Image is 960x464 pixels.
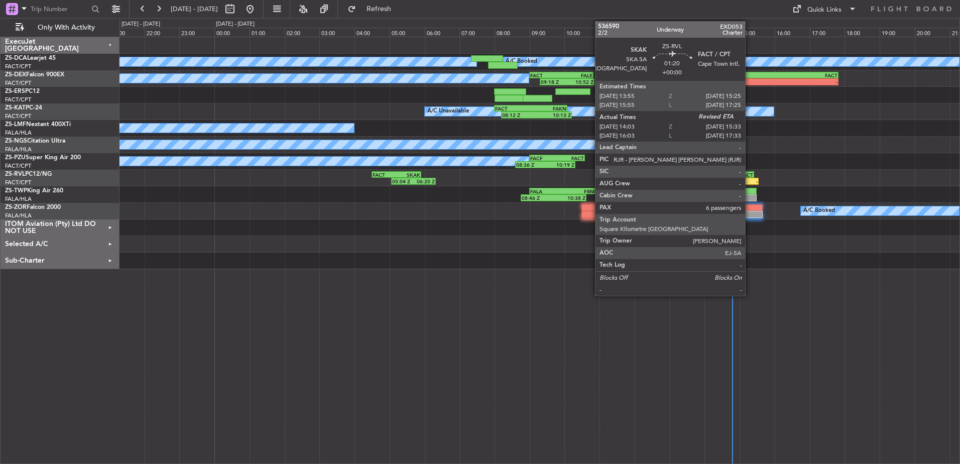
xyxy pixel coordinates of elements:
[668,79,715,85] div: 14:21 Z
[680,129,710,135] div: 14:12 Z
[633,139,665,145] div: FALA
[5,138,65,144] a: ZS-NGSCitation Ultra
[845,28,880,37] div: 18:00
[343,1,403,17] button: Refresh
[5,72,26,78] span: ZS-DEX
[5,195,32,203] a: FALA/HLA
[5,138,27,144] span: ZS-NGS
[561,72,592,78] div: FALE
[425,28,460,37] div: 06:00
[807,5,842,15] div: Quick Links
[564,28,599,37] div: 10:00
[650,129,680,135] div: 12:26 Z
[26,24,106,31] span: Only With Activity
[541,79,567,85] div: 09:18 Z
[5,112,31,120] a: FACT/CPT
[5,105,42,111] a: ZS-KATPC-24
[11,20,109,36] button: Only With Activity
[635,72,668,78] div: FALE
[506,54,537,69] div: A/C Booked
[171,5,218,14] span: [DATE] - [DATE]
[5,204,27,210] span: ZS-ZOR
[5,122,26,128] span: ZS-LMF
[545,162,574,168] div: 10:19 Z
[530,188,564,194] div: FALA
[915,28,950,37] div: 20:00
[179,28,214,37] div: 23:00
[567,79,594,85] div: 10:52 Z
[5,171,25,177] span: ZS-RVL
[530,28,565,37] div: 09:00
[639,195,668,201] div: 13:00 Z
[5,179,31,186] a: FACT/CPT
[145,28,180,37] div: 22:00
[537,112,571,118] div: 10:13 Z
[787,1,862,17] button: Quick Links
[5,105,26,111] span: ZS-KAT
[620,79,668,85] div: 11:34 Z
[635,188,671,194] div: FBMN
[609,195,639,201] div: 11:15 Z
[5,204,61,210] a: ZS-ZORFalcon 2000
[5,63,31,70] a: FACT/CPT
[5,188,63,194] a: ZS-TWPKing Air 260
[414,178,435,184] div: 06:20 Z
[666,122,697,128] div: FALA
[671,188,706,194] div: FAOR
[5,212,32,219] a: FALA/HLA
[880,28,915,37] div: 19:00
[319,28,354,37] div: 03:00
[516,162,545,168] div: 08:36 Z
[728,172,753,178] div: FACT
[600,145,633,151] div: -
[5,55,56,61] a: ZS-DCALearjet 45
[635,122,666,128] div: FARS
[564,188,598,194] div: FBMN
[31,2,88,17] input: Trip Number
[522,195,553,201] div: 08:46 Z
[214,28,250,37] div: 00:00
[495,28,530,37] div: 08:00
[531,105,566,111] div: FAKN
[216,20,255,29] div: [DATE] - [DATE]
[354,28,390,37] div: 04:00
[358,6,400,13] span: Refresh
[783,72,838,78] div: FACT
[5,188,27,194] span: ZS-TWP
[5,162,31,170] a: FACT/CPT
[5,55,27,61] span: ZS-DCA
[803,203,835,218] div: A/C Booked
[530,155,557,161] div: FACF
[635,28,670,37] div: 12:00
[5,72,64,78] a: ZS-DEXFalcon 900EX
[5,155,26,161] span: ZS-PZU
[122,20,160,29] div: [DATE] - [DATE]
[600,139,633,145] div: FYWE
[5,88,40,94] a: ZS-ERSPC12
[5,96,31,103] a: FACT/CPT
[5,122,71,128] a: ZS-LMFNextant 400XTi
[599,28,635,37] div: 11:00
[5,129,32,137] a: FALA/HLA
[5,146,32,153] a: FALA/HLA
[668,72,700,78] div: FVRG
[775,28,810,37] div: 16:00
[729,72,783,78] div: FVRG
[392,178,413,184] div: 05:04 Z
[390,28,425,37] div: 05:00
[702,172,728,178] div: SKAK
[740,28,775,37] div: 15:00
[109,28,145,37] div: 21:00
[810,28,845,37] div: 17:00
[5,79,31,87] a: FACT/CPT
[373,172,397,178] div: FACT
[502,112,537,118] div: 08:12 Z
[250,28,285,37] div: 01:00
[557,155,583,161] div: FACT
[397,172,421,178] div: SKAK
[5,171,52,177] a: ZS-RVLPC12/NG
[554,195,585,201] div: 10:38 Z
[732,178,758,184] div: -
[670,28,705,37] div: 13:00
[704,28,740,37] div: 14:00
